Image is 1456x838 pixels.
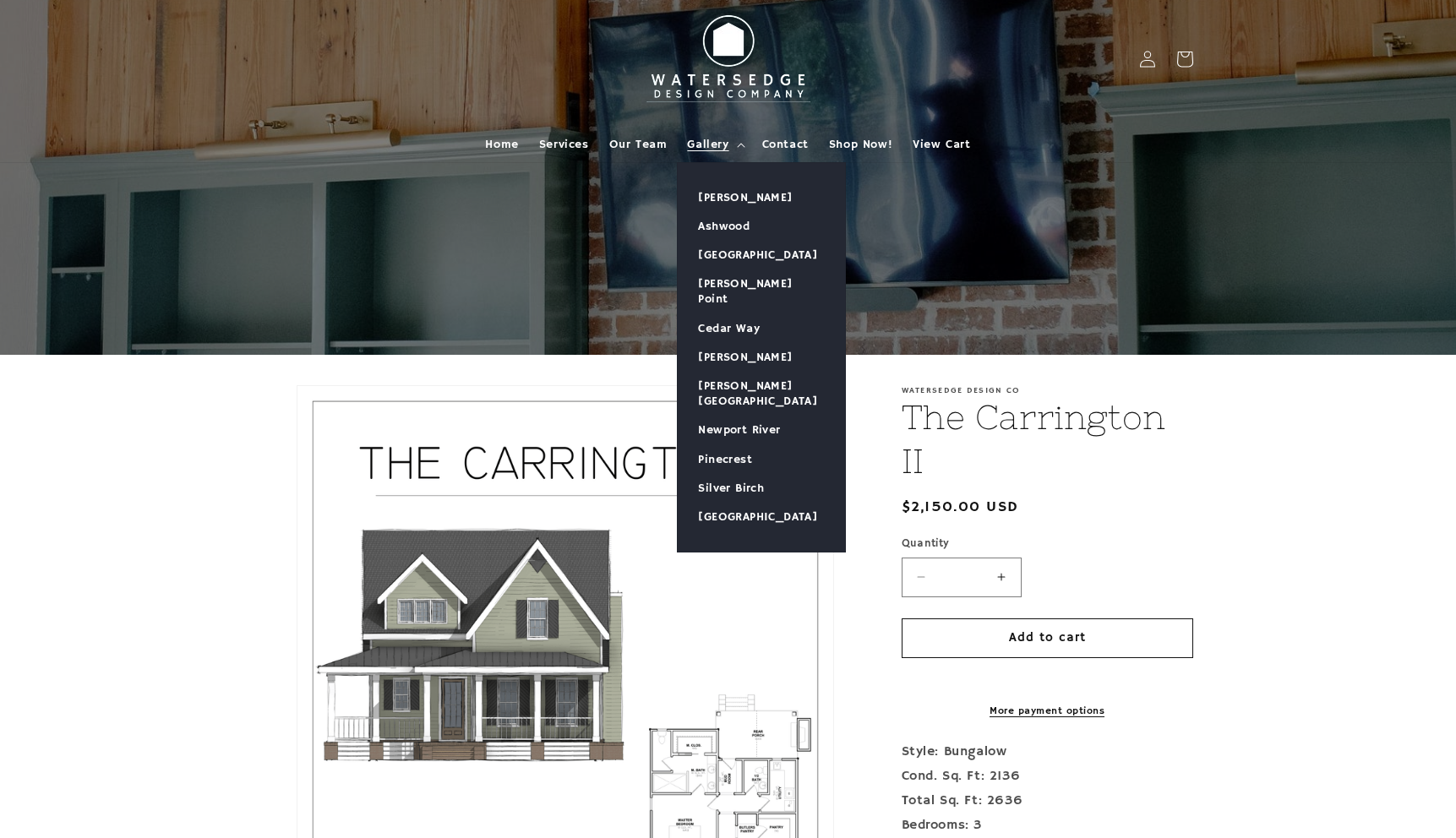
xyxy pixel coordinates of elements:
p: Watersedge Design Co [902,385,1193,395]
a: [GEOGRAPHIC_DATA] [678,241,845,269]
a: [GEOGRAPHIC_DATA] [678,503,845,531]
a: Cedar Way [678,314,845,343]
a: Our Team [599,127,678,162]
span: Our Team [609,137,668,152]
a: Pinecrest [678,445,845,474]
a: [PERSON_NAME] [678,183,845,212]
img: Watersedge Design Co [635,7,821,112]
button: Add to cart [902,618,1193,658]
a: Shop Now! [819,127,903,162]
a: [PERSON_NAME] [678,343,845,372]
label: Quantity [902,536,1193,552]
span: $2,150.00 USD [902,496,1019,519]
a: Services [529,127,599,162]
a: [PERSON_NAME][GEOGRAPHIC_DATA] [678,372,845,416]
a: Silver Birch [678,474,845,503]
span: Home [485,137,518,152]
a: Contact [752,127,819,162]
a: More payment options [902,704,1193,719]
summary: Gallery [677,127,751,162]
a: View Cart [903,127,980,162]
span: Gallery [687,137,728,152]
span: Shop Now! [829,137,892,152]
a: Ashwood [678,212,845,241]
span: Services [539,137,589,152]
a: [PERSON_NAME] Point [678,269,845,313]
span: Contact [762,137,809,152]
a: Newport River [678,416,845,444]
h1: The Carrington II [902,395,1193,483]
span: View Cart [913,137,970,152]
a: Home [475,127,528,162]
